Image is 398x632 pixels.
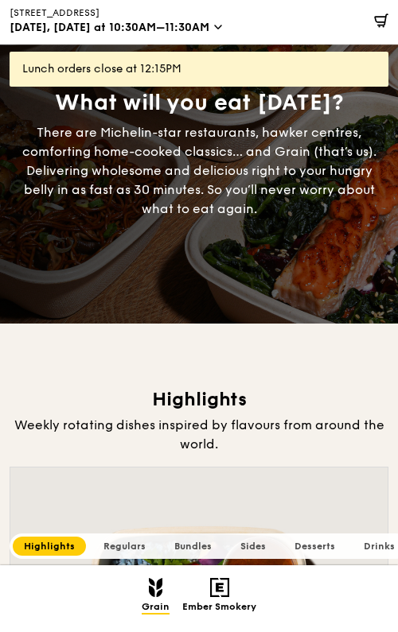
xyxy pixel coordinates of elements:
h3: Highlights [10,387,388,413]
span: [STREET_ADDRESS] [10,6,99,19]
div: Lunch orders close at 12:15PM [22,61,376,77]
img: Ember Smokery mobile logo [210,578,229,597]
span: [DATE], [DATE] at 10:30AM–11:30AM [10,20,209,36]
div: Weekly rotating dishes inspired by flavours from around the world. [10,416,388,454]
span: Grain [142,601,170,615]
div: There are Michelin-star restaurants, hawker centres, comforting home-cooked classics… and Grain (... [13,123,385,219]
img: Grain mobile logo [149,578,162,597]
div: What will you eat [DATE]? [13,88,385,117]
span: Ember Smokery [182,601,256,615]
